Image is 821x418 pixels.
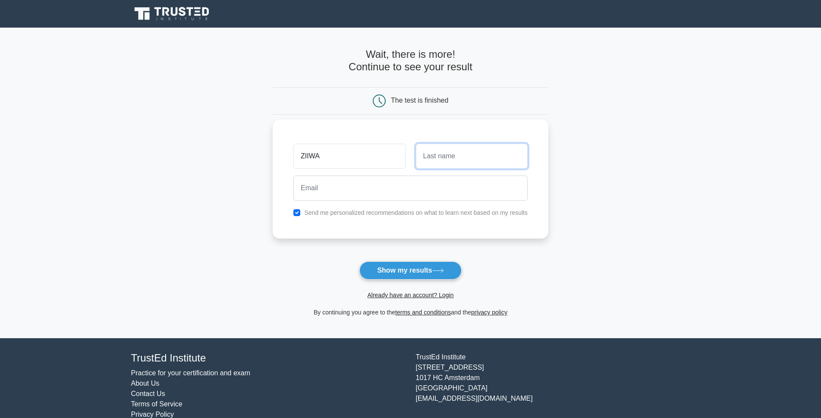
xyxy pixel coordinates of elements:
[304,209,528,216] label: Send me personalized recommendations on what to learn next based on my results
[131,400,182,408] a: Terms of Service
[273,48,548,73] h4: Wait, there is more! Continue to see your result
[131,390,165,397] a: Contact Us
[131,369,251,377] a: Practice for your certification and exam
[367,292,453,299] a: Already have an account? Login
[131,380,160,387] a: About Us
[391,97,448,104] div: The test is finished
[416,144,528,169] input: Last name
[131,352,406,365] h4: TrustEd Institute
[359,261,461,280] button: Show my results
[131,411,174,418] a: Privacy Policy
[293,176,528,201] input: Email
[471,309,507,316] a: privacy policy
[395,309,451,316] a: terms and conditions
[293,144,405,169] input: First name
[267,307,554,317] div: By continuing you agree to the and the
